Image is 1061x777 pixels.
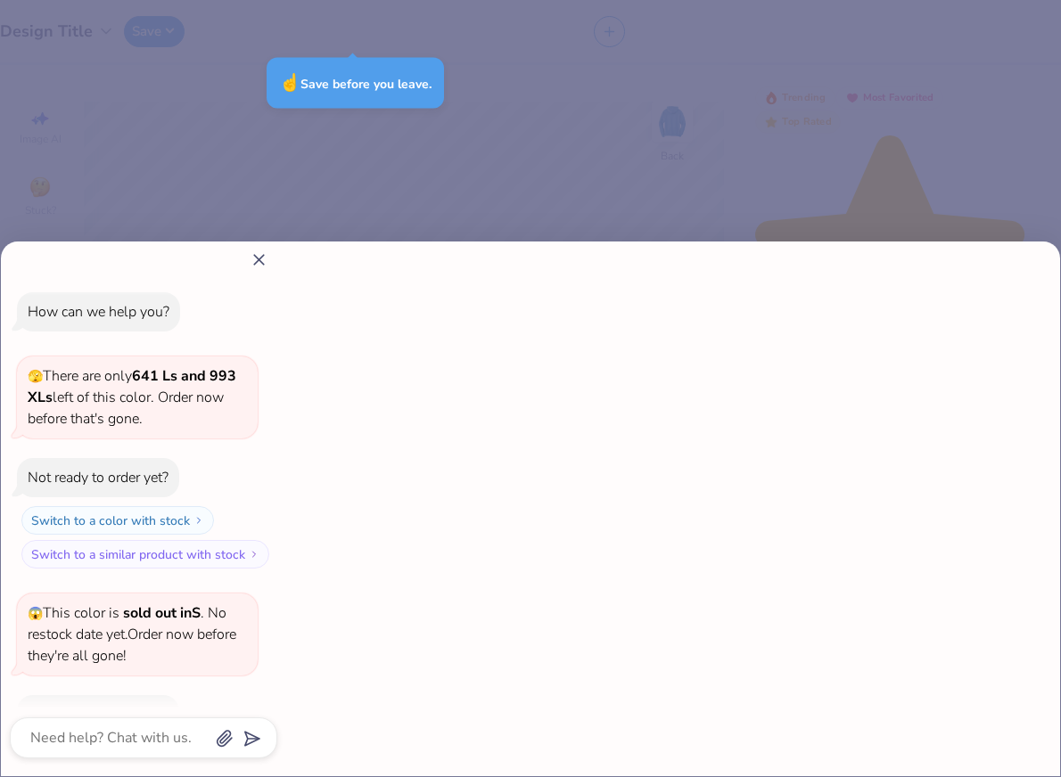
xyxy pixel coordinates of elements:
[28,603,236,666] span: This color is . No restock date yet. Order now before they're all gone!
[28,605,43,622] span: 😱
[28,705,169,724] div: Not ready to order yet?
[21,506,214,535] button: Switch to a color with stock
[123,603,201,623] strong: sold out in S
[28,468,169,487] div: Not ready to order yet?
[21,540,269,568] button: Switch to a similar product with stock
[28,366,236,429] span: There are only left of this color. Order now before that's gone.
[28,368,43,385] span: 🫣
[28,366,236,407] strong: 641 Ls and 993 XLs
[28,302,169,322] div: How can we help you?
[249,549,259,560] img: Switch to a similar product with stock
[193,515,204,526] img: Switch to a color with stock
